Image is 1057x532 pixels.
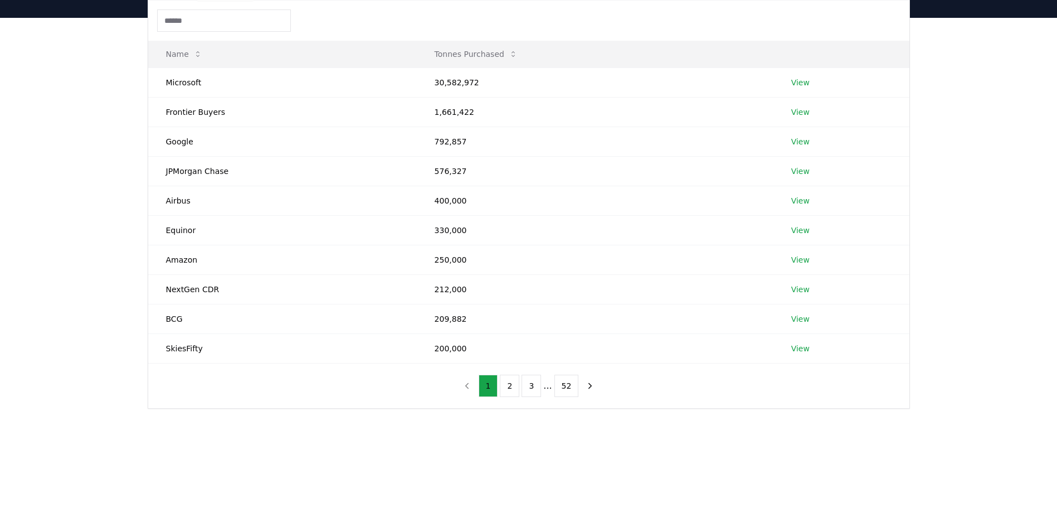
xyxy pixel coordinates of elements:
td: 250,000 [417,245,773,274]
a: View [791,166,810,177]
td: 792,857 [417,127,773,156]
td: Amazon [148,245,417,274]
td: 212,000 [417,274,773,304]
td: 30,582,972 [417,67,773,97]
td: SkiesFifty [148,333,417,363]
td: 209,882 [417,304,773,333]
a: View [791,343,810,354]
a: View [791,195,810,206]
td: 1,661,422 [417,97,773,127]
a: View [791,284,810,295]
button: 52 [554,375,579,397]
td: 576,327 [417,156,773,186]
td: Google [148,127,417,156]
a: View [791,313,810,325]
li: ... [543,379,552,393]
td: Airbus [148,186,417,215]
td: 330,000 [417,215,773,245]
button: Name [157,43,211,65]
a: View [791,107,810,118]
td: 400,000 [417,186,773,215]
td: JPMorgan Chase [148,156,417,186]
td: Frontier Buyers [148,97,417,127]
a: View [791,225,810,236]
button: 2 [500,375,519,397]
a: View [791,254,810,265]
button: next page [581,375,600,397]
td: 200,000 [417,333,773,363]
td: Microsoft [148,67,417,97]
button: 1 [479,375,498,397]
button: Tonnes Purchased [426,43,527,65]
td: Equinor [148,215,417,245]
td: BCG [148,304,417,333]
td: NextGen CDR [148,274,417,304]
a: View [791,77,810,88]
button: 3 [522,375,541,397]
a: View [791,136,810,147]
